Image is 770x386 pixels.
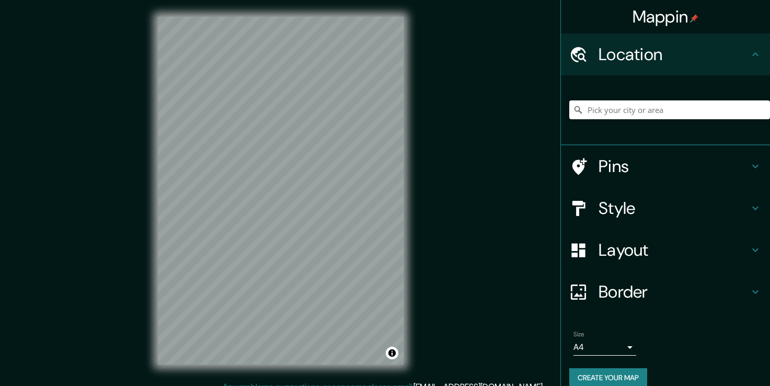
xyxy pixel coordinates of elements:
h4: Location [599,44,749,65]
h4: Border [599,281,749,302]
div: A4 [573,339,636,356]
div: Pins [561,145,770,187]
canvas: Map [158,17,404,365]
h4: Style [599,198,749,219]
div: Location [561,33,770,75]
h4: Pins [599,156,749,177]
label: Size [573,330,584,339]
input: Pick your city or area [569,100,770,119]
div: Border [561,271,770,313]
div: Layout [561,229,770,271]
img: pin-icon.png [690,14,698,22]
h4: Mappin [633,6,699,27]
button: Toggle attribution [386,347,398,359]
h4: Layout [599,240,749,260]
div: Style [561,187,770,229]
